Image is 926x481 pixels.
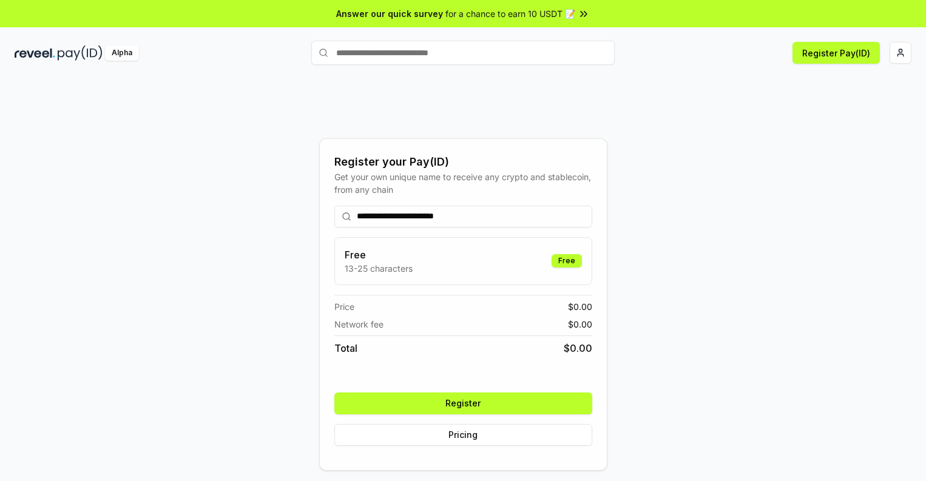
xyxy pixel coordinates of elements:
[564,341,592,355] span: $ 0.00
[334,341,357,355] span: Total
[345,247,413,262] h3: Free
[15,45,55,61] img: reveel_dark
[58,45,103,61] img: pay_id
[334,318,384,331] span: Network fee
[336,7,443,20] span: Answer our quick survey
[334,153,592,170] div: Register your Pay(ID)
[345,262,413,275] p: 13-25 characters
[793,42,880,64] button: Register Pay(ID)
[568,318,592,331] span: $ 0.00
[105,45,139,61] div: Alpha
[334,392,592,414] button: Register
[552,254,582,267] div: Free
[334,424,592,446] button: Pricing
[334,170,592,196] div: Get your own unique name to receive any crypto and stablecoin, from any chain
[445,7,575,20] span: for a chance to earn 10 USDT 📝
[568,300,592,313] span: $ 0.00
[334,300,354,313] span: Price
